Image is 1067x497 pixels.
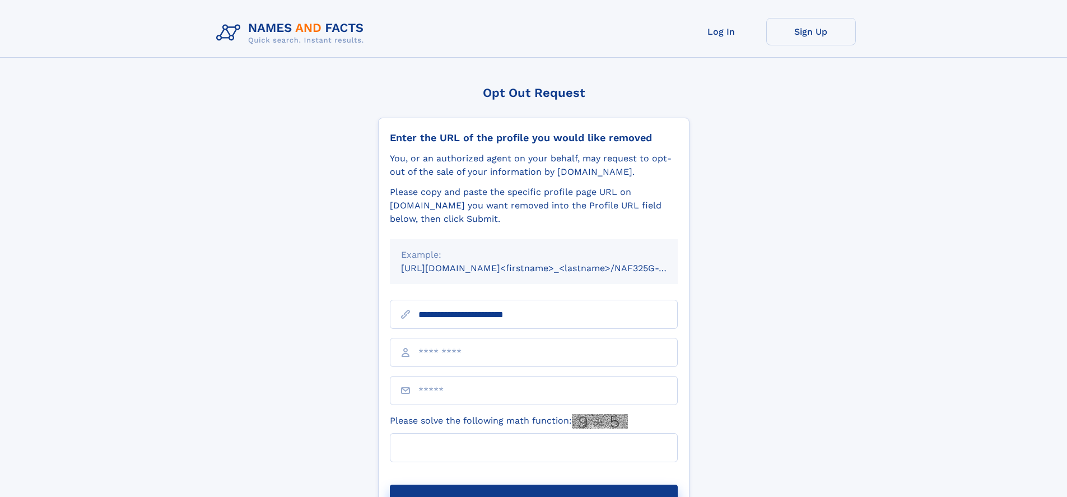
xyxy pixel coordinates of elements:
img: Logo Names and Facts [212,18,373,48]
div: Enter the URL of the profile you would like removed [390,132,678,144]
label: Please solve the following math function: [390,414,628,429]
div: Example: [401,248,667,262]
div: Please copy and paste the specific profile page URL on [DOMAIN_NAME] you want removed into the Pr... [390,185,678,226]
a: Log In [677,18,766,45]
small: [URL][DOMAIN_NAME]<firstname>_<lastname>/NAF325G-xxxxxxxx [401,263,699,273]
div: You, or an authorized agent on your behalf, may request to opt-out of the sale of your informatio... [390,152,678,179]
a: Sign Up [766,18,856,45]
div: Opt Out Request [378,86,689,100]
